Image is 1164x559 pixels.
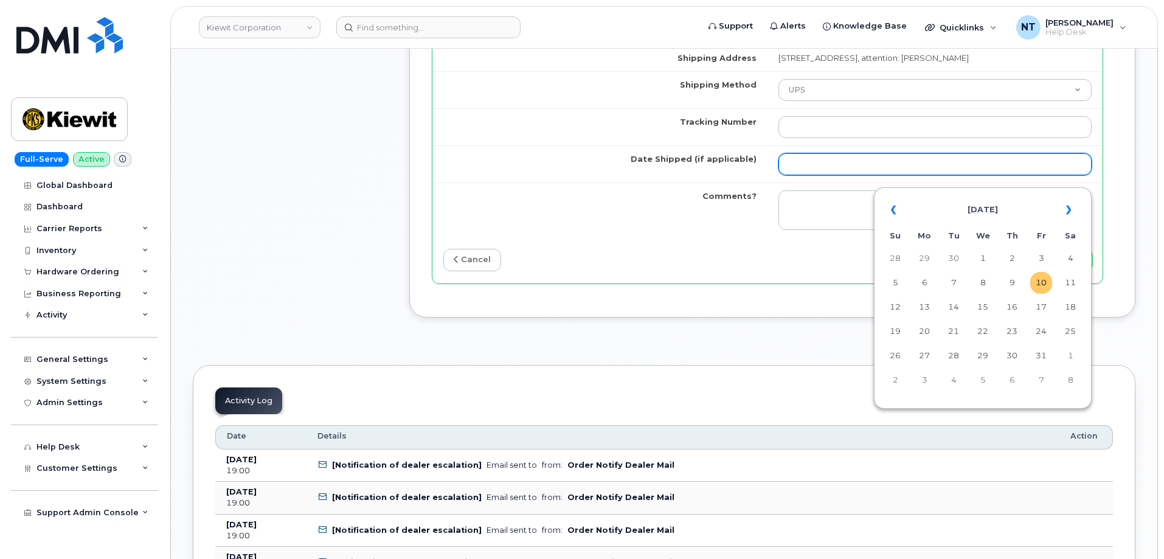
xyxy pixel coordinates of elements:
td: 28 [943,345,965,367]
label: Shipping Address [677,52,757,64]
td: 29 [913,248,935,269]
div: Email sent to [487,460,537,470]
div: 19:00 [226,465,296,476]
td: 29 [972,345,994,367]
td: 5 [972,369,994,391]
td: 28 [884,248,906,269]
label: Date Shipped (if applicable) [631,153,757,165]
a: Alerts [761,14,814,38]
td: 3 [1030,248,1052,269]
td: 17 [1030,296,1052,318]
b: Order Notify Dealer Mail [567,493,674,502]
td: 18 [1059,296,1081,318]
span: [PERSON_NAME] [1045,18,1114,27]
td: 30 [1001,345,1023,367]
th: Sa [1059,227,1081,245]
a: cancel [443,249,501,271]
td: 31 [1030,345,1052,367]
td: 22 [972,321,994,342]
td: 25 [1059,321,1081,342]
div: Email sent to [487,526,537,535]
td: 20 [913,321,935,342]
div: 19:00 [226,498,296,509]
td: 1 [972,248,994,269]
b: Order Notify Dealer Mail [567,526,674,535]
b: [DATE] [226,520,257,529]
td: 2 [884,369,906,391]
b: Order Notify Dealer Mail [567,460,674,470]
b: [Notification of dealer escalation] [332,460,482,470]
span: Quicklinks [940,23,984,32]
td: 9 [1001,272,1023,294]
b: [DATE] [226,487,257,496]
a: Support [700,14,761,38]
a: Knowledge Base [814,14,915,38]
span: Alerts [780,20,806,32]
label: Shipping Method [680,79,757,91]
td: 19 [884,321,906,342]
td: 6 [913,272,935,294]
b: [DATE] [226,455,257,464]
span: from: [542,526,563,535]
td: [STREET_ADDRESS], attention: [PERSON_NAME] [767,44,1103,71]
td: 12 [884,296,906,318]
td: 27 [913,345,935,367]
span: Support [719,20,753,32]
td: 3 [913,369,935,391]
td: 24 [1030,321,1052,342]
span: Details [317,431,347,442]
td: 6 [1001,369,1023,391]
label: Comments? [702,190,757,202]
td: 5 [884,272,906,294]
a: Kiewit Corporation [199,16,320,38]
th: » [1059,195,1081,224]
td: 30 [943,248,965,269]
span: from: [542,493,563,502]
td: 23 [1001,321,1023,342]
div: Quicklinks [916,15,1005,40]
td: 8 [972,272,994,294]
td: 1 [1059,345,1081,367]
th: Tu [943,227,965,245]
div: Nicholas Taylor [1008,15,1135,40]
td: 7 [1030,369,1052,391]
div: Email sent to [487,493,537,502]
label: Tracking Number [680,116,757,128]
td: 16 [1001,296,1023,318]
th: [DATE] [913,195,1052,224]
td: 8 [1059,369,1081,391]
td: 2 [1001,248,1023,269]
td: 15 [972,296,994,318]
span: from: [542,460,563,470]
b: [Notification of dealer escalation] [332,526,482,535]
th: Mo [913,227,935,245]
td: 13 [913,296,935,318]
b: [Notification of dealer escalation] [332,493,482,502]
th: Su [884,227,906,245]
th: Fr [1030,227,1052,245]
div: 19:00 [226,530,296,541]
th: We [972,227,994,245]
th: Action [1059,425,1113,450]
th: Th [1001,227,1023,245]
span: NT [1021,20,1036,35]
input: Find something... [336,16,521,38]
td: 10 [1030,272,1052,294]
td: 7 [943,272,965,294]
td: 21 [943,321,965,342]
span: Help Desk [1045,27,1114,37]
span: Date [227,431,246,442]
td: 4 [1059,248,1081,269]
td: 11 [1059,272,1081,294]
td: 4 [943,369,965,391]
span: Knowledge Base [833,20,907,32]
td: 14 [943,296,965,318]
th: « [884,195,906,224]
td: 26 [884,345,906,367]
iframe: Messenger Launcher [1111,506,1155,550]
